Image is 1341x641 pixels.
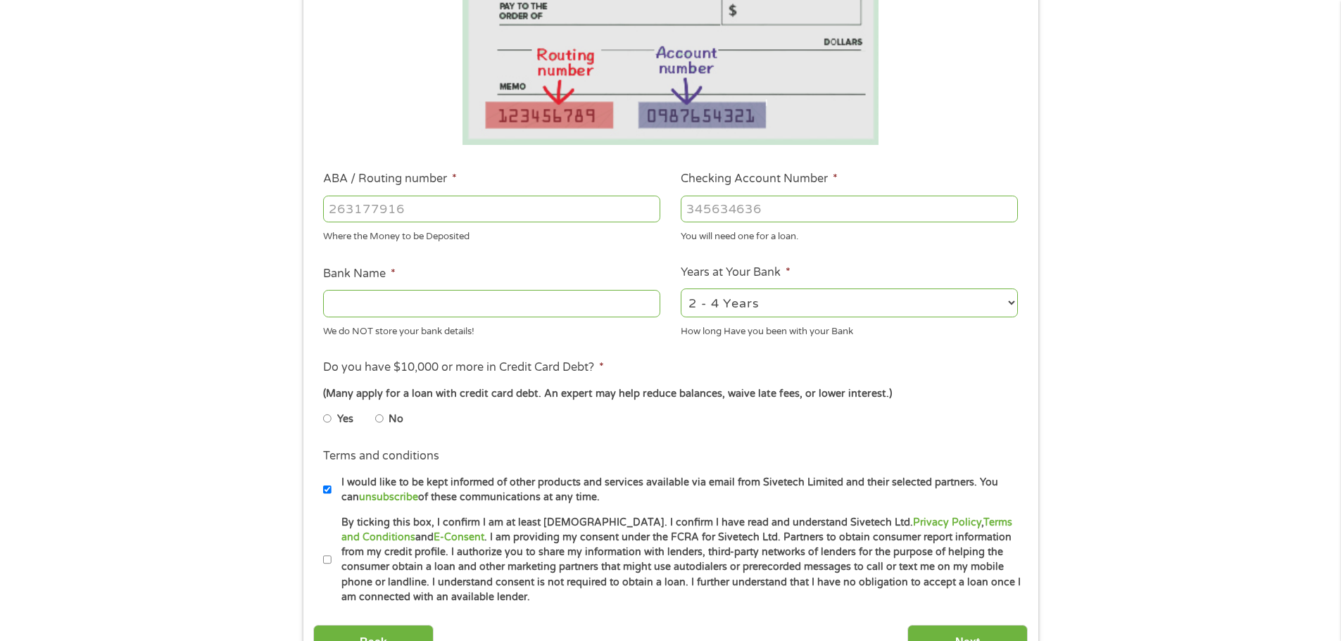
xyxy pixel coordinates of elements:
label: Years at Your Bank [681,265,791,280]
label: Yes [337,412,353,427]
input: 263177916 [323,196,660,222]
a: Terms and Conditions [341,516,1012,543]
label: I would like to be kept informed of other products and services available via email from Sivetech... [332,475,1022,505]
input: 345634636 [681,196,1018,222]
div: (Many apply for a loan with credit card debt. An expert may help reduce balances, waive late fees... [323,386,1017,402]
div: We do NOT store your bank details! [323,319,660,338]
div: How long Have you been with your Bank [681,319,1018,338]
a: unsubscribe [359,491,418,503]
label: Bank Name [323,267,396,281]
label: No [389,412,403,427]
div: Where the Money to be Deposited [323,225,660,244]
label: By ticking this box, I confirm I am at least [DEMOGRAPHIC_DATA]. I confirm I have read and unders... [332,515,1022,605]
label: ABA / Routing number [323,172,457,186]
a: Privacy Policy [913,516,981,528]
a: E-Consent [434,531,484,543]
label: Terms and conditions [323,449,439,464]
div: You will need one for a loan. [681,225,1018,244]
label: Checking Account Number [681,172,838,186]
label: Do you have $10,000 or more in Credit Card Debt? [323,360,604,375]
